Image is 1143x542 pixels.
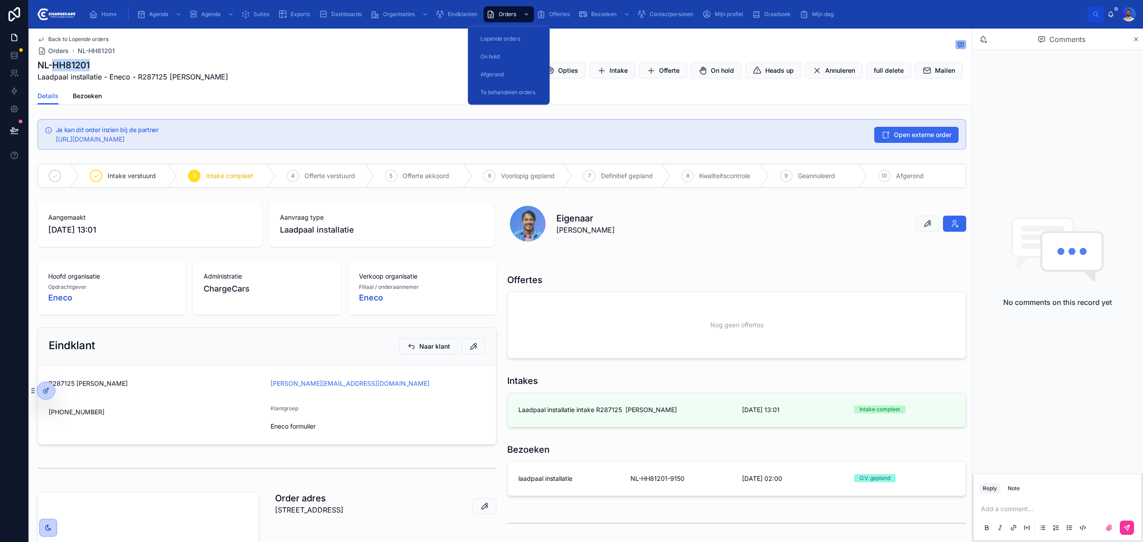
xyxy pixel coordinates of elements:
[368,6,433,22] a: Organisaties
[448,11,477,18] span: Eindklanten
[73,88,102,106] a: Bezoeken
[56,127,867,133] h5: Je kan dit order inzien bij de partner
[359,272,486,281] span: Verkoop organisatie
[1049,34,1085,45] span: Comments
[291,172,295,179] span: 4
[915,63,963,79] button: Mailen
[280,224,354,236] span: Laadpaal installatie
[518,474,572,483] span: laadpaal installatie
[403,171,449,180] span: Offerte akkoord
[639,63,687,79] button: Offerte
[359,284,419,291] span: Filiaal / onderaannemer
[896,171,924,180] span: Afgerond
[48,284,87,291] span: Opdrachtgever
[601,171,653,180] span: Definitief gepland
[389,172,392,179] span: 5
[825,66,855,75] span: Annuleren
[859,405,900,413] div: Intake compleet
[359,292,383,304] span: Eneco
[507,443,550,456] h1: Bezoeken
[480,89,535,96] span: Te behandelen orders
[742,405,843,414] span: [DATE] 13:01
[742,474,843,483] span: [DATE] 02:00
[254,11,269,18] span: Suites
[86,6,123,22] a: Home
[305,171,355,180] span: Offerte verstuurd
[38,88,58,105] a: Details
[48,224,251,236] span: [DATE] 13:01
[699,171,750,180] span: Kwaliteitscontrole
[859,474,890,482] div: O.V. gepland
[749,6,797,22] a: Draaiboek
[480,53,500,60] span: On hold
[534,6,576,22] a: Offertes
[894,130,951,139] span: Open externe order
[710,321,763,329] span: Nog geen offertes
[518,405,731,414] span: Laadpaal installatie intake R287125 [PERSON_NAME]
[1004,483,1023,494] button: Note
[659,66,680,75] span: Offerte
[383,11,415,18] span: Organisaties
[193,172,196,179] span: 3
[874,127,959,143] button: Open externe order
[83,4,1088,24] div: scrollable content
[473,31,544,47] a: Lopende orders
[501,171,555,180] span: Voorlopig gepland
[73,92,102,100] span: Bezoeken
[764,11,791,18] span: Draaiboek
[691,63,742,79] button: On hold
[576,6,634,22] a: Bezoeken
[874,66,904,75] span: full delete
[38,46,69,55] a: Orders
[275,6,316,22] a: Exports
[280,213,483,222] span: Aanvraag type
[316,6,368,22] a: Dashboards
[275,504,343,515] p: [STREET_ADDRESS]
[48,292,72,304] a: Eneco
[38,36,108,43] a: Back to Lopende orders
[38,71,228,82] span: Laadpaal installatie - Eneco - R287125 [PERSON_NAME]
[56,135,867,144] div: https://portal.eneco-emobility.com/flow-3000/charge_point-hermes/process/NL-HH81201/
[881,172,887,179] span: 10
[201,11,221,18] span: Agenda
[589,63,635,79] button: Intake
[508,393,966,427] a: Laadpaal installatie intake R287125 [PERSON_NAME][DATE] 13:01Intake compleet
[1008,485,1020,492] div: Note
[700,6,749,22] a: Mijn profiel
[866,63,911,79] button: full delete
[271,422,485,431] span: Eneco formulier
[271,405,298,412] span: Klantgroep
[204,283,250,295] span: ChargeCars
[36,7,75,21] img: App logo
[480,35,520,42] span: Lopende orders
[507,375,538,387] h1: Intakes
[558,66,578,75] span: Opties
[650,11,693,18] span: Contactpersonen
[49,338,95,353] h2: Eindklant
[508,462,966,496] a: laadpaal installatieNL-HH81201-9150[DATE] 02:00O.V. gepland
[48,213,251,222] span: Aangemaakt
[291,11,310,18] span: Exports
[798,171,835,180] span: Geannuleerd
[765,66,794,75] span: Heads up
[49,408,263,417] span: [PHONE_NUMBER]
[591,11,617,18] span: Bezoeken
[538,63,586,79] button: Opties
[473,84,544,100] a: Te behandelen orders
[588,172,591,179] span: 7
[556,225,615,235] span: [PERSON_NAME]
[108,171,156,180] span: Intake verstuurd
[186,6,238,22] a: Agenda
[979,483,1001,494] button: Reply
[797,6,840,22] a: Mijn dag
[275,492,343,504] h1: Order adres
[812,11,834,18] span: Mijn dag
[488,172,491,179] span: 6
[101,11,117,18] span: Home
[78,46,115,55] a: NL-HH81201
[48,36,108,43] span: Back to Lopende orders
[715,11,743,18] span: Mijn profiel
[204,272,330,281] span: Administratie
